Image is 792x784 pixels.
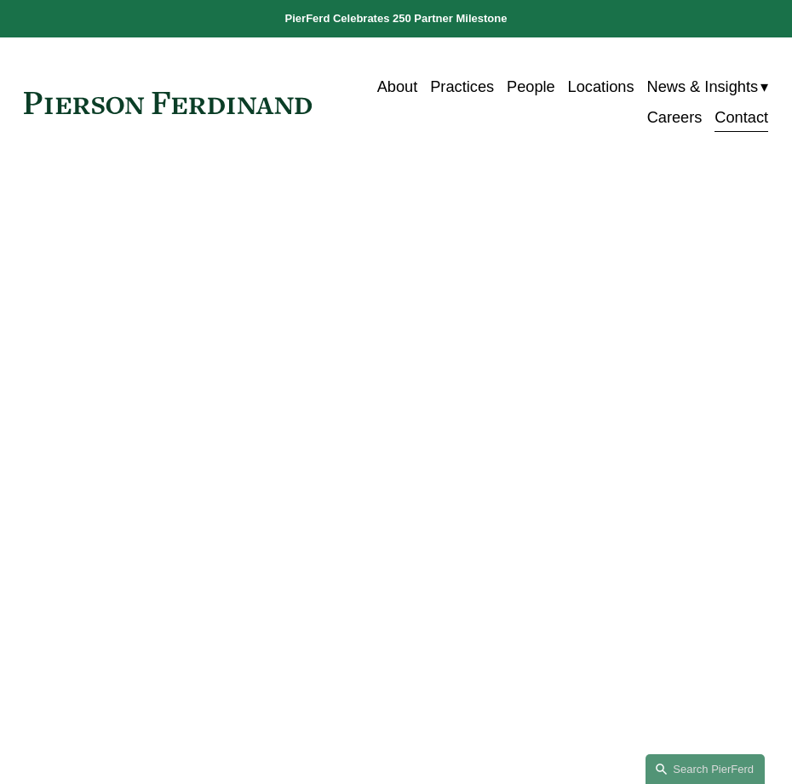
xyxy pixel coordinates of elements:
[646,73,758,101] span: News & Insights
[568,72,634,102] a: Locations
[377,72,418,102] a: About
[646,72,768,102] a: folder dropdown
[715,103,768,134] a: Contact
[430,72,494,102] a: Practices
[507,72,555,102] a: People
[646,754,765,784] a: Search this site
[647,103,703,134] a: Careers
